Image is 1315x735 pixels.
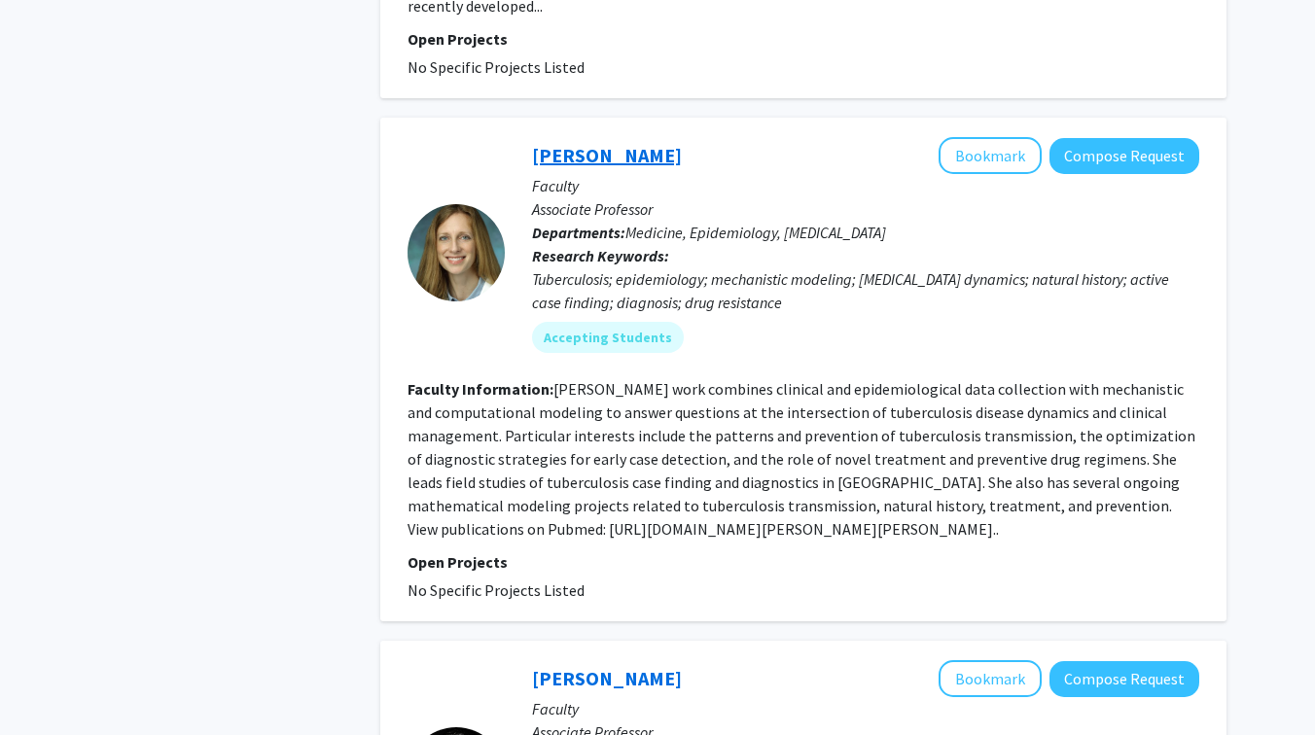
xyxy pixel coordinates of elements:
p: Open Projects [408,550,1199,574]
button: Compose Request to Kunihiro Matsushita [1049,661,1199,697]
fg-read-more: [PERSON_NAME] work combines clinical and epidemiological data collection with mechanistic and com... [408,379,1195,539]
iframe: Chat [15,647,83,720]
span: No Specific Projects Listed [408,580,585,600]
a: [PERSON_NAME] [532,143,682,167]
b: Faculty Information: [408,379,553,399]
p: Faculty [532,697,1199,720]
mat-chip: Accepting Students [532,322,684,353]
span: Medicine, Epidemiology, [MEDICAL_DATA] [625,223,886,242]
p: Faculty [532,174,1199,197]
p: Associate Professor [532,197,1199,221]
span: No Specific Projects Listed [408,57,585,77]
button: Add Kunihiro Matsushita to Bookmarks [939,660,1042,697]
a: [PERSON_NAME] [532,666,682,690]
button: Add Emily Kendall to Bookmarks [939,137,1042,174]
button: Compose Request to Emily Kendall [1049,138,1199,174]
div: Tuberculosis; epidemiology; mechanistic modeling; [MEDICAL_DATA] dynamics; natural history; activ... [532,267,1199,314]
b: Departments: [532,223,625,242]
p: Open Projects [408,27,1199,51]
b: Research Keywords: [532,246,669,265]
